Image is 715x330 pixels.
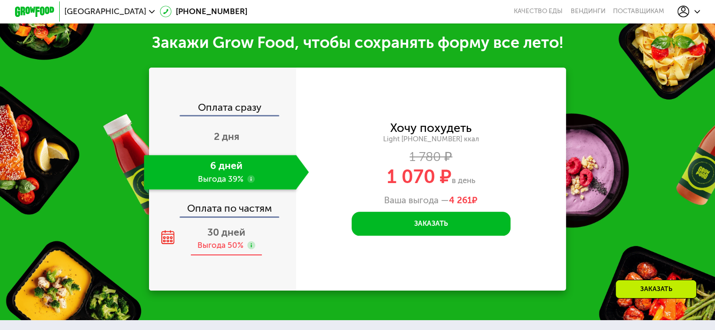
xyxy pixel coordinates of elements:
a: Качество еды [514,8,563,15]
div: Заказать [615,280,697,299]
span: 4 261 [449,195,472,206]
div: Ваша выгода — [296,195,566,206]
a: Вендинги [570,8,605,15]
div: Хочу похудеть [390,123,471,133]
span: 30 дней [207,226,245,238]
div: Оплата сразу [150,102,296,115]
button: Заказать [352,212,511,236]
span: в день [452,176,475,185]
div: Light [PHONE_NUMBER] ккал [296,135,566,144]
span: 1 070 ₽ [387,165,452,188]
div: поставщикам [613,8,664,15]
a: [PHONE_NUMBER] [160,6,247,17]
div: Оплата по частям [150,193,296,216]
div: Выгода 50% [197,240,244,251]
span: [GEOGRAPHIC_DATA] [64,8,146,15]
span: 2 дня [214,130,239,142]
span: ₽ [449,195,478,206]
div: 1 780 ₽ [296,151,566,162]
